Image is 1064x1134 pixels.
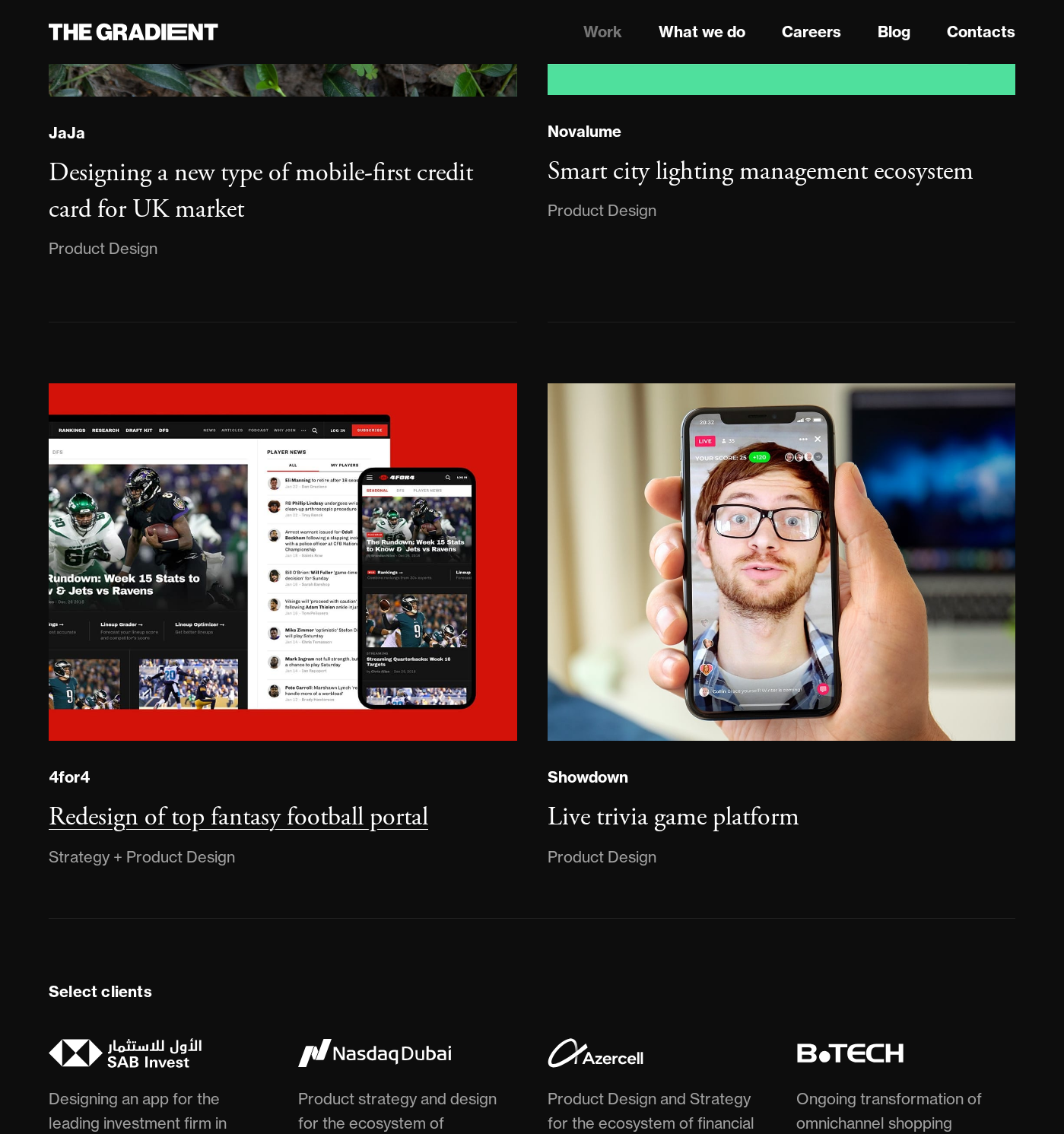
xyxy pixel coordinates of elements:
[49,383,517,741] img: 4for4
[583,21,622,43] a: Work
[878,21,910,43] a: Blog
[659,21,745,43] a: What we do
[49,767,90,787] div: 4for4
[49,157,473,226] h3: Designing a new type of mobile-first credit card for UK market
[49,801,428,834] h3: Redesign of top fantasy football portal
[548,767,628,787] div: Showdown
[548,122,621,141] div: Novalume
[548,845,656,869] div: Product Design
[548,801,799,834] h3: Live trivia game platform
[947,21,1015,43] a: Contacts
[548,199,656,223] div: Product Design
[49,237,157,261] div: Product Design
[298,1038,451,1069] img: Nasdaq Dubai logo
[49,383,517,869] a: 4for44for4Redesign of top fantasy football portalStrategy + Product Design
[49,982,152,1001] strong: Select clients
[49,123,85,143] div: JaJa
[548,383,1016,869] a: ShowdownLive trivia game platformProduct Design
[49,845,235,869] div: Strategy + Product Design
[548,155,973,188] h3: Smart city lighting management ecosystem
[782,21,841,43] a: Careers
